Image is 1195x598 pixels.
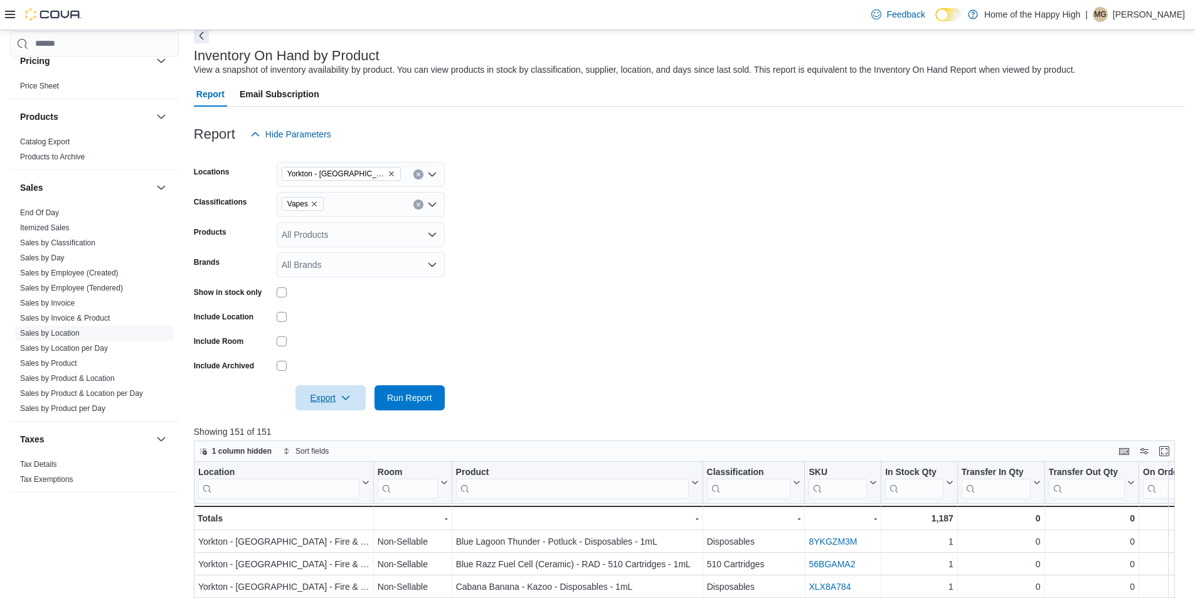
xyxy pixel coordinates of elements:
[282,197,324,211] span: Vapes
[20,110,151,123] button: Products
[20,313,110,323] span: Sales by Invoice & Product
[198,466,359,478] div: Location
[984,7,1080,22] p: Home of the Happy High
[706,466,790,478] div: Classification
[706,579,800,594] div: Disposables
[20,343,108,353] span: Sales by Location per Day
[378,579,448,594] div: Non-Sellable
[885,511,953,526] div: 1,187
[282,167,401,181] span: Yorkton - York Station - Fire & Flower
[287,198,308,210] span: Vapes
[20,460,57,469] a: Tax Details
[935,8,962,21] input: Dark Mode
[20,208,59,217] a: End Of Day
[20,208,59,218] span: End Of Day
[866,2,930,27] a: Feedback
[20,314,110,323] a: Sales by Invoice & Product
[20,269,119,277] a: Sales by Employee (Created)
[427,230,437,240] button: Open list of options
[1048,534,1134,549] div: 0
[194,63,1076,77] div: View a snapshot of inventory availability by product. You can view products in stock by classific...
[198,511,369,526] div: Totals
[1137,444,1152,459] button: Display options
[809,466,867,498] div: SKU URL
[455,579,698,594] div: Cabana Banana - Kazoo - Disposables - 1mL
[20,55,50,67] h3: Pricing
[20,403,105,414] span: Sales by Product per Day
[10,205,179,421] div: Sales
[885,579,953,594] div: 1
[378,511,448,526] div: -
[886,8,925,21] span: Feedback
[706,557,800,572] div: 510 Cartridges
[198,579,369,594] div: Yorkton - [GEOGRAPHIC_DATA] - Fire & Flower
[378,466,438,498] div: Room
[212,446,272,456] span: 1 column hidden
[962,534,1041,549] div: 0
[413,169,423,179] button: Clear input
[20,373,115,383] span: Sales by Product & Location
[20,82,59,90] a: Price Sheet
[245,122,336,147] button: Hide Parameters
[20,475,73,484] a: Tax Exemptions
[20,283,123,293] span: Sales by Employee (Tendered)
[962,511,1041,526] div: 0
[20,299,75,307] a: Sales by Invoice
[154,109,169,124] button: Products
[455,466,688,498] div: Product
[962,557,1041,572] div: 0
[374,385,445,410] button: Run Report
[1117,444,1132,459] button: Keyboard shortcuts
[20,223,70,232] a: Itemized Sales
[10,78,179,99] div: Pricing
[809,559,855,569] a: 56BGAMA2
[885,557,953,572] div: 1
[885,466,943,498] div: In Stock Qty
[194,127,235,142] h3: Report
[885,534,953,549] div: 1
[295,446,329,456] span: Sort fields
[303,385,358,410] span: Export
[962,466,1031,478] div: Transfer In Qty
[20,55,151,67] button: Pricing
[311,200,318,208] button: Remove Vapes from selection in this group
[25,8,82,21] img: Cova
[20,459,57,469] span: Tax Details
[194,227,226,237] label: Products
[194,444,277,459] button: 1 column hidden
[809,582,851,592] a: XLX8A784
[194,312,253,322] label: Include Location
[413,200,423,210] button: Clear input
[265,128,331,141] span: Hide Parameters
[194,336,243,346] label: Include Room
[240,82,319,107] span: Email Subscription
[194,197,247,207] label: Classifications
[1048,579,1134,594] div: 0
[20,268,119,278] span: Sales by Employee (Created)
[20,358,77,368] span: Sales by Product
[455,511,698,526] div: -
[10,134,179,169] div: Products
[20,329,80,338] a: Sales by Location
[194,425,1185,438] p: Showing 151 of 151
[427,200,437,210] button: Open list of options
[706,466,790,498] div: Classification
[20,433,151,446] button: Taxes
[154,432,169,447] button: Taxes
[20,253,65,263] span: Sales by Day
[809,511,877,526] div: -
[194,167,230,177] label: Locations
[20,344,108,353] a: Sales by Location per Day
[1048,511,1134,526] div: 0
[20,238,95,247] a: Sales by Classification
[378,466,438,478] div: Room
[20,254,65,262] a: Sales by Day
[20,110,58,123] h3: Products
[20,137,70,147] span: Catalog Export
[809,466,877,498] button: SKU
[20,152,85,162] span: Products to Archive
[706,511,800,526] div: -
[1048,557,1134,572] div: 0
[962,466,1031,498] div: Transfer In Qty
[20,388,143,398] span: Sales by Product & Location per Day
